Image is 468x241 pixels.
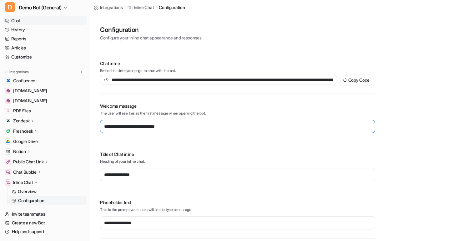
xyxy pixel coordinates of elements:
[13,169,37,175] p: Chat Bubble
[3,76,87,85] a: ConfluenceConfluence
[13,148,26,155] p: Notion
[3,210,87,218] a: Invite teammates
[6,109,10,113] img: PDF Files
[3,34,87,43] a: Reports
[6,170,10,174] img: Chat Bubble
[100,25,202,34] h1: Configuration
[6,160,10,164] img: Public Chat Link
[13,159,44,165] p: Public Chat Link
[79,70,84,74] img: menu_add.svg
[340,75,373,85] button: Copy Code
[100,103,375,109] h2: Welcome message
[128,4,154,11] a: Inline Chat
[6,140,10,143] img: Google Drive
[6,79,10,83] img: Confluence
[9,196,87,205] a: Configuration
[18,197,44,204] p: Configuration
[3,44,87,52] a: Articles
[13,98,47,104] span: [DOMAIN_NAME]
[100,159,375,164] p: Heading of your inline chat.
[94,4,123,11] a: Integrations
[6,89,10,93] img: www.airbnb.com
[13,179,33,186] p: Inline Chat
[3,69,31,75] button: Integrations
[100,68,375,74] p: Embed this into your page to chat with the bot.
[3,86,87,95] a: www.airbnb.com[DOMAIN_NAME]
[13,118,30,124] p: Zendesk
[13,108,31,114] span: PDF Files
[134,4,154,11] p: Inline Chat
[100,4,123,11] div: Integrations
[100,60,375,67] h2: Chat inline
[9,187,87,196] a: Overview
[13,88,47,94] span: [DOMAIN_NAME]
[3,106,87,115] a: PDF FilesPDF Files
[6,181,10,184] img: Inline Chat
[6,129,10,133] img: Freshdesk
[6,119,10,123] img: Zendesk
[13,128,33,134] p: Freshdesk
[6,99,10,103] img: www.atlassian.com
[100,151,375,157] h2: Title of Chat inline
[100,207,375,213] p: This is the prompt your users will see to type a message
[3,16,87,25] a: Chat
[3,218,87,227] a: Create a new Bot
[3,96,87,105] a: www.atlassian.com[DOMAIN_NAME]
[13,78,35,84] span: Confluence
[4,70,8,74] img: expand menu
[6,150,10,153] img: Notion
[3,137,87,146] a: Google DriveGoogle Drive
[100,199,375,206] h2: Placeholder text
[159,4,185,11] a: configuration
[3,227,87,236] a: Help and support
[100,34,202,41] p: Configure your inline chat appearance and responses
[13,138,38,145] span: Google Drive
[5,2,15,12] span: D
[9,69,29,74] p: Integrations
[156,5,157,10] span: /
[100,110,375,116] p: The user will see this as the first message when opening the bot.
[19,3,62,12] span: Demo Bot (General)
[3,25,87,34] a: History
[18,188,37,195] p: Overview
[3,53,87,61] a: Customize
[125,5,126,10] span: /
